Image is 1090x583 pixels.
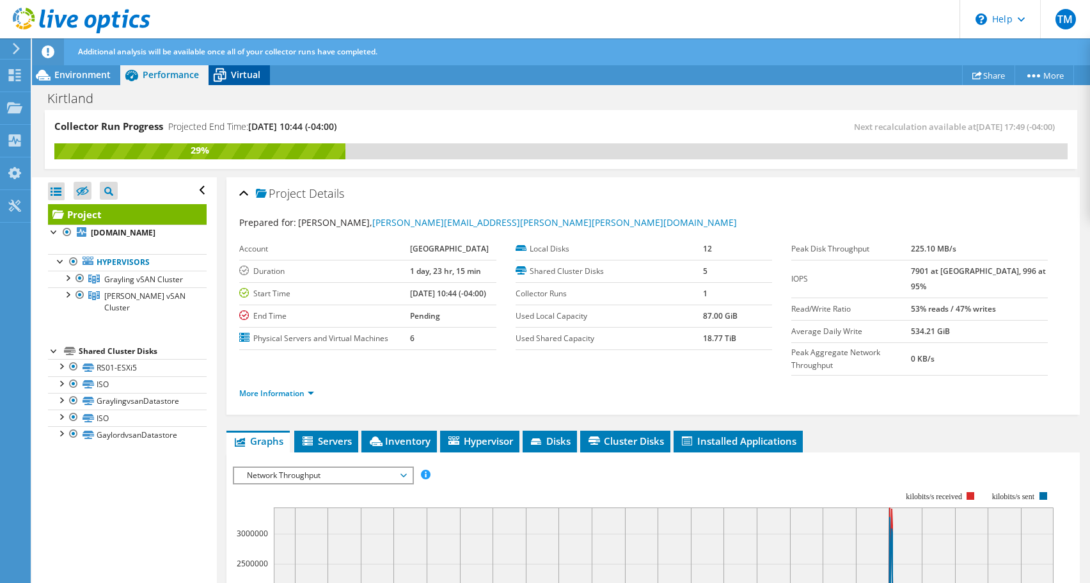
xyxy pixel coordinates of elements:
b: 12 [703,243,712,254]
text: 3000000 [237,528,268,539]
div: Shared Cluster Disks [79,344,207,359]
label: Read/Write Ratio [791,303,911,315]
h1: Kirtland [42,92,113,106]
svg: \n [975,13,987,25]
span: Hypervisor [446,435,513,447]
a: GaylordvsanDatastore [48,426,207,443]
b: [DOMAIN_NAME] [91,227,155,238]
a: GraylingvsanDatastore [48,393,207,410]
label: Shared Cluster Disks [516,265,704,278]
a: ISO [48,376,207,393]
label: Peak Disk Throughput [791,243,911,255]
span: Installed Applications [680,435,796,447]
span: Servers [301,435,352,447]
b: [GEOGRAPHIC_DATA] [410,243,489,254]
a: Hypervisors [48,254,207,271]
span: TM [1055,9,1076,29]
b: 7901 at [GEOGRAPHIC_DATA], 996 at 95% [911,266,1046,292]
span: Cluster Disks [587,435,664,447]
b: 534.21 GiB [911,326,950,337]
b: 6 [410,333,415,344]
span: [PERSON_NAME], [298,216,737,228]
label: Peak Aggregate Network Throughput [791,346,911,372]
b: 87.00 GiB [703,310,738,321]
span: Project [256,188,306,200]
h4: Projected End Time: [168,120,336,134]
b: 5 [703,266,707,276]
span: Virtual [231,68,260,81]
a: Project [48,204,207,225]
b: [DATE] 10:44 (-04:00) [410,288,486,299]
span: Environment [54,68,111,81]
span: Next recalculation available at [854,121,1061,132]
a: ISO [48,410,207,426]
span: Additional analysis will be available once all of your collector runs have completed. [78,46,377,57]
text: kilobits/s received [906,492,963,501]
span: [PERSON_NAME] vSAN Cluster [104,291,186,313]
text: 2500000 [237,558,268,569]
label: IOPS [791,273,911,285]
label: Average Daily Write [791,325,911,338]
span: Performance [143,68,199,81]
b: 1 day, 23 hr, 15 min [410,266,481,276]
label: Used Local Capacity [516,310,704,323]
label: Local Disks [516,243,704,255]
label: Prepared for: [239,216,296,228]
a: More [1015,65,1074,85]
a: Share [962,65,1015,85]
label: Collector Runs [516,287,704,300]
a: RS01-ESXi5 [48,359,207,376]
span: Network Throughput [241,468,405,483]
span: Details [309,186,344,201]
label: Account [239,243,409,255]
label: End Time [239,310,409,323]
span: Graphs [233,435,283,447]
text: kilobits/s sent [992,492,1035,501]
a: Grayling vSAN Cluster [48,271,207,287]
b: 18.77 TiB [703,333,736,344]
b: 225.10 MB/s [911,243,956,254]
b: 1 [703,288,707,299]
label: Physical Servers and Virtual Machines [239,332,409,345]
span: [DATE] 17:49 (-04:00) [976,121,1055,132]
b: 53% reads / 47% writes [911,303,996,314]
b: Pending [410,310,440,321]
a: [DOMAIN_NAME] [48,225,207,241]
label: Duration [239,265,409,278]
span: Inventory [368,435,430,447]
a: Gaylord vSAN Cluster [48,287,207,315]
span: [DATE] 10:44 (-04:00) [248,120,336,132]
div: 29% [54,143,345,157]
span: Disks [529,435,571,447]
label: Used Shared Capacity [516,332,704,345]
label: Start Time [239,287,409,300]
a: More Information [239,388,314,399]
b: 0 KB/s [911,353,935,364]
span: Grayling vSAN Cluster [104,274,183,285]
a: [PERSON_NAME][EMAIL_ADDRESS][PERSON_NAME][PERSON_NAME][DOMAIN_NAME] [372,216,737,228]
